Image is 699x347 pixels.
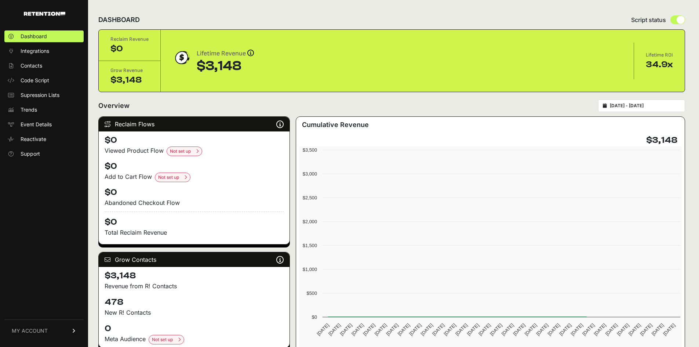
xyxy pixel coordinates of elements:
[547,322,561,337] text: [DATE]
[570,322,584,337] text: [DATE]
[350,322,365,337] text: [DATE]
[105,212,284,228] h4: $0
[4,319,84,342] a: MY ACCOUNT
[362,322,376,337] text: [DATE]
[4,45,84,57] a: Integrations
[303,195,317,200] text: $2,500
[105,228,284,237] p: Total Reclaim Revenue
[4,89,84,101] a: Supression Lists
[105,172,284,182] div: Add to Cart Flow
[4,75,84,86] a: Code Script
[21,121,52,128] span: Event Details
[21,150,40,158] span: Support
[98,101,130,111] h2: Overview
[21,33,47,40] span: Dashboard
[616,322,630,337] text: [DATE]
[21,47,49,55] span: Integrations
[21,135,46,143] span: Reactivate
[651,322,665,337] text: [DATE]
[408,322,423,337] text: [DATE]
[639,322,654,337] text: [DATE]
[316,322,330,337] text: [DATE]
[21,106,37,113] span: Trends
[646,59,673,71] div: 34.9x
[385,322,400,337] text: [DATE]
[327,322,342,337] text: [DATE]
[646,51,673,59] div: Lifetime ROI
[454,322,469,337] text: [DATE]
[24,12,65,16] img: Retention.com
[105,323,284,335] h4: 0
[4,119,84,130] a: Event Details
[110,74,149,86] div: $3,148
[303,243,317,248] text: $1,500
[662,322,676,337] text: [DATE]
[302,120,369,130] h3: Cumulative Revenue
[307,290,317,296] text: $500
[4,104,84,116] a: Trends
[477,322,492,337] text: [DATE]
[303,171,317,177] text: $3,000
[397,322,411,337] text: [DATE]
[512,322,527,337] text: [DATE]
[21,77,49,84] span: Code Script
[431,322,445,337] text: [DATE]
[339,322,353,337] text: [DATE]
[21,62,42,69] span: Contacts
[12,327,48,335] span: MY ACCOUNT
[524,322,538,337] text: [DATE]
[99,117,290,131] div: Reclaim Flows
[4,30,84,42] a: Dashboard
[105,134,284,146] h4: $0
[558,322,572,337] text: [DATE]
[312,314,317,320] text: $0
[105,187,284,198] h4: $0
[105,296,284,308] h4: 478
[303,147,317,153] text: $3,500
[4,148,84,160] a: Support
[420,322,434,337] text: [DATE]
[105,308,284,317] p: New R! Contacts
[98,15,140,25] h2: DASHBOARD
[627,322,642,337] text: [DATE]
[443,322,457,337] text: [DATE]
[500,322,515,337] text: [DATE]
[4,60,84,72] a: Contacts
[466,322,480,337] text: [DATE]
[631,15,666,24] span: Script status
[581,322,596,337] text: [DATE]
[105,270,284,282] h4: $3,148
[593,322,607,337] text: [DATE]
[303,219,317,224] text: $2,000
[110,36,149,43] div: Reclaim Revenue
[489,322,503,337] text: [DATE]
[105,282,284,290] p: Revenue from R! Contacts
[21,91,59,99] span: Supression Lists
[604,322,619,337] text: [DATE]
[105,198,284,207] div: Abandoned Checkout Flow
[374,322,388,337] text: [DATE]
[99,252,290,267] div: Grow Contacts
[110,67,149,74] div: Grow Revenue
[4,133,84,145] a: Reactivate
[110,43,149,55] div: $0
[646,134,677,146] h4: $3,148
[105,335,284,344] div: Meta Audience
[535,322,549,337] text: [DATE]
[105,160,284,172] h4: $0
[105,146,284,156] div: Viewed Product Flow
[197,59,254,73] div: $3,148
[172,48,191,67] img: dollar-coin-05c43ed7efb7bc0c12610022525b4bbbb207c7efeef5aecc26f025e68dcafac9.png
[303,267,317,272] text: $1,000
[197,48,254,59] div: Lifetime Revenue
